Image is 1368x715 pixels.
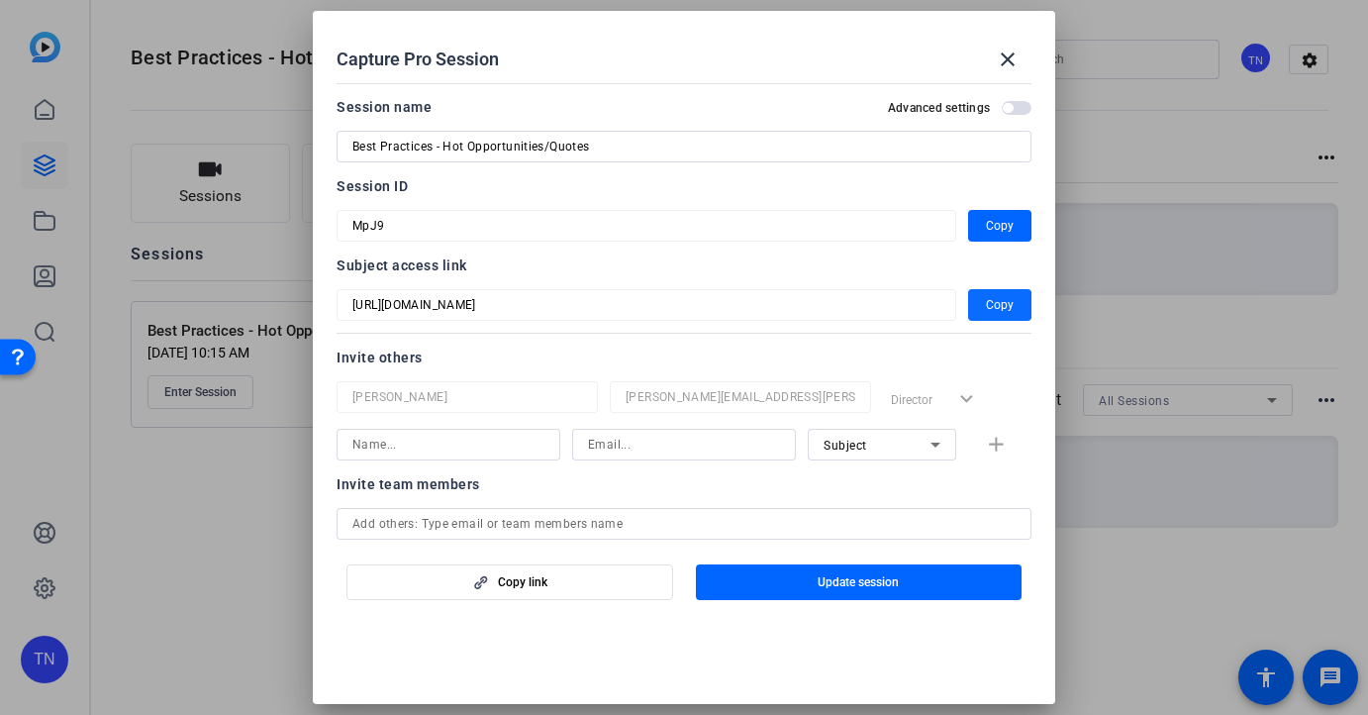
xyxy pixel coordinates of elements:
span: Update session [818,574,899,590]
mat-icon: close [996,48,1020,71]
h2: Advanced settings [888,100,990,116]
span: Copy [986,214,1014,238]
input: Add others: Type email or team members name [352,512,1016,536]
div: Capture Pro Session [337,36,1031,83]
input: Email... [626,385,855,409]
div: Subject access link [337,254,1031,277]
span: Subject [824,439,867,453]
div: Invite team members [337,472,1031,496]
input: Name... [352,385,582,409]
input: Session OTP [352,214,940,238]
div: Session name [337,95,432,119]
span: Copy link [498,574,547,590]
span: Copy [986,293,1014,317]
button: Copy link [346,564,673,600]
button: Copy [968,289,1031,321]
input: Name... [352,433,544,457]
input: Enter Session Name [352,135,1016,158]
input: Email... [588,433,780,457]
input: Session OTP [352,293,940,317]
button: Update session [696,564,1023,600]
button: Copy [968,210,1031,242]
div: Session ID [337,174,1031,198]
div: Invite others [337,346,1031,369]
